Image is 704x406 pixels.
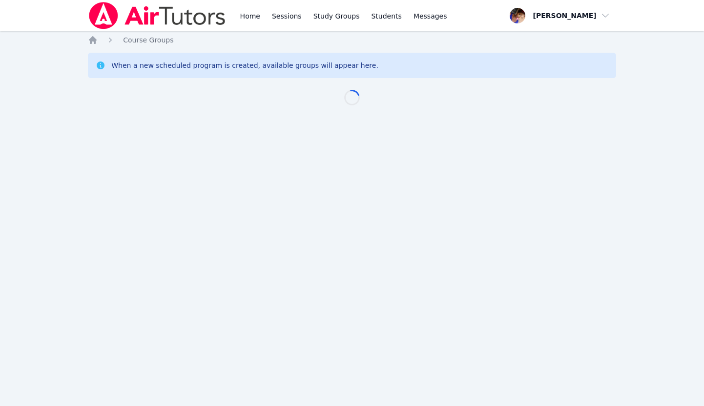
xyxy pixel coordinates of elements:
img: Air Tutors [88,2,226,29]
span: Course Groups [123,36,173,44]
div: When a new scheduled program is created, available groups will appear here. [111,61,378,70]
nav: Breadcrumb [88,35,616,45]
a: Course Groups [123,35,173,45]
span: Messages [414,11,447,21]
